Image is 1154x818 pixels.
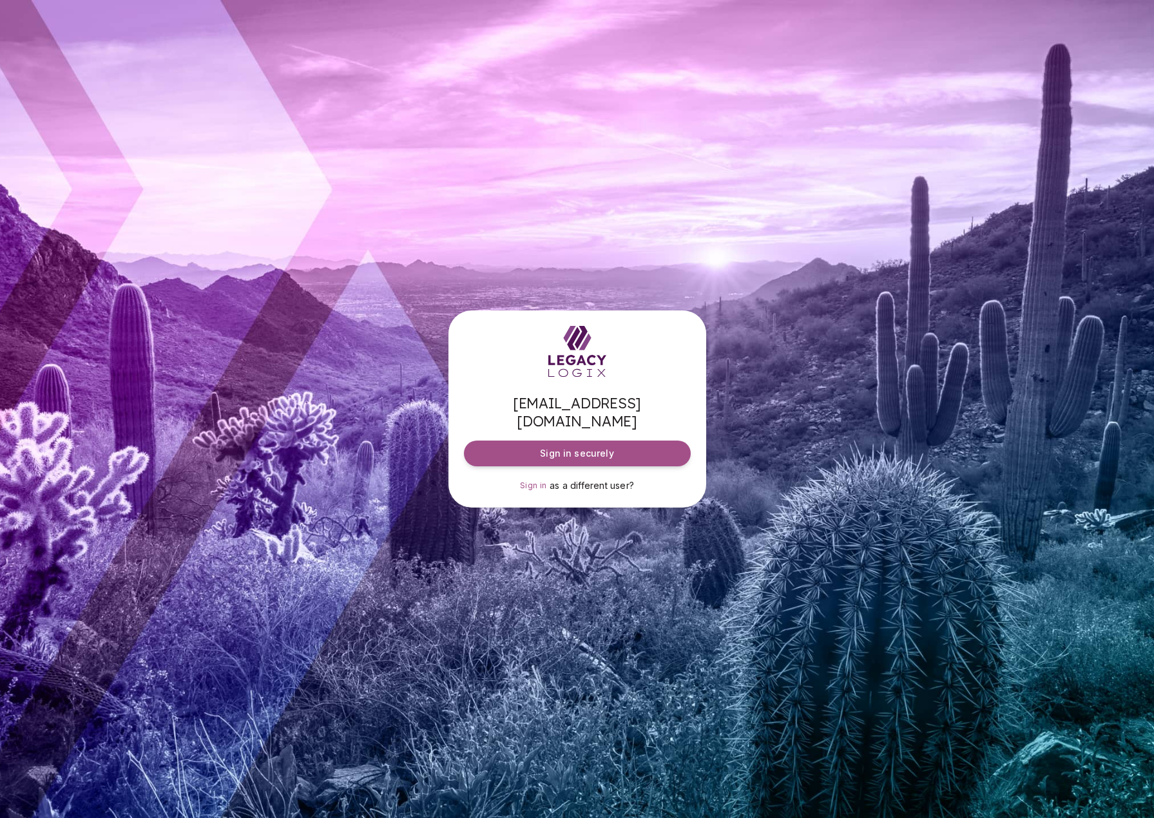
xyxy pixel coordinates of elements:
[550,480,634,491] span: as a different user?
[540,447,613,460] span: Sign in securely
[520,479,547,492] a: Sign in
[464,441,691,466] button: Sign in securely
[520,480,547,490] span: Sign in
[464,394,691,430] span: [EMAIL_ADDRESS][DOMAIN_NAME]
